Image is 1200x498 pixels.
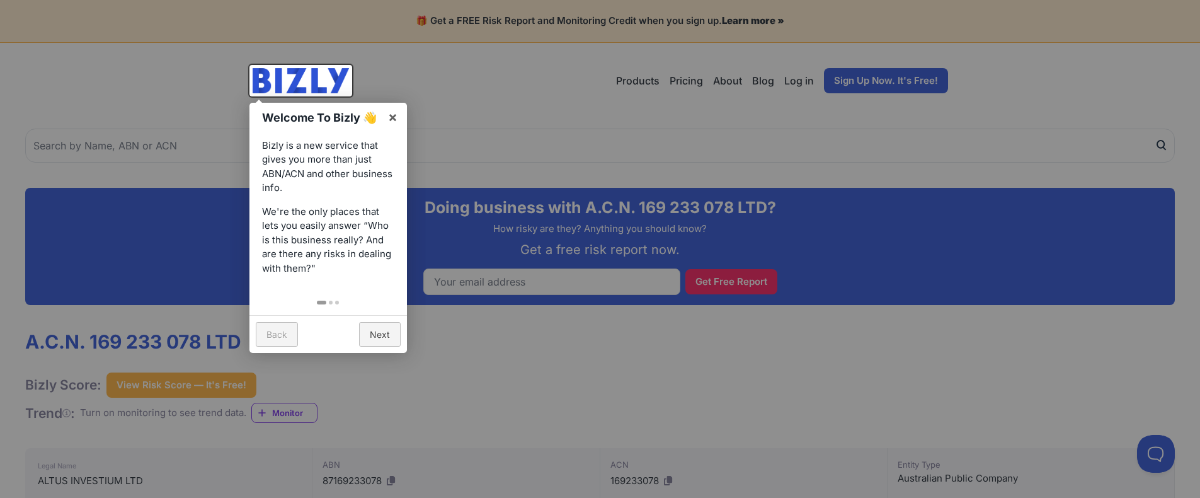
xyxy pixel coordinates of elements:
a: Back [256,322,298,347]
p: We're the only places that lets you easily answer “Who is this business really? And are there any... [262,205,394,276]
h1: Welcome To Bizly 👋 [262,109,381,126]
a: × [379,103,407,131]
p: Bizly is a new service that gives you more than just ABN/ACN and other business info. [262,139,394,195]
a: Next [359,322,401,347]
